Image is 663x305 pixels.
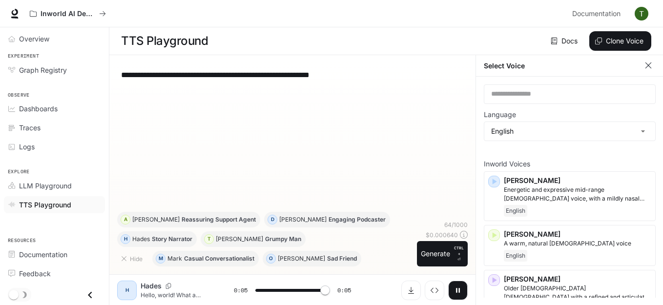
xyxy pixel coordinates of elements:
p: [PERSON_NAME] [504,274,651,284]
button: User avatar [632,4,651,23]
p: Inworld Voices [484,161,656,167]
span: Feedback [19,268,51,279]
p: Hades [132,236,150,242]
p: [PERSON_NAME] [504,229,651,239]
span: English [504,250,527,262]
button: HHadesStory Narrator [117,231,197,247]
p: Older British male with a refined and articulate voice [504,284,651,302]
a: Dashboards [4,100,105,117]
p: [PERSON_NAME] [278,256,325,262]
div: T [205,231,213,247]
div: M [156,251,165,266]
button: Download audio [401,281,421,300]
div: H [121,231,130,247]
h1: TTS Playground [121,31,208,51]
div: D [268,212,277,227]
div: H [119,283,135,298]
span: 0:05 [234,285,248,295]
div: O [267,251,275,266]
p: [PERSON_NAME] [132,217,180,223]
p: Hello, world! What a wonderful day to be a text-to-speech model! [141,291,210,299]
button: Inspect [425,281,444,300]
button: All workspaces [25,4,110,23]
button: Clone Voice [589,31,651,51]
button: A[PERSON_NAME]Reassuring Support Agent [117,212,260,227]
button: T[PERSON_NAME]Grumpy Man [201,231,306,247]
span: Graph Registry [19,65,67,75]
p: Mark [167,256,182,262]
p: [PERSON_NAME] [504,176,651,185]
span: Dashboards [19,103,58,114]
p: Inworld AI Demos [41,10,95,18]
img: User avatar [635,7,648,20]
a: Overview [4,30,105,47]
button: Close drawer [79,285,101,305]
button: Copy Voice ID [162,283,175,289]
p: [PERSON_NAME] [279,217,327,223]
a: Documentation [4,246,105,263]
span: Overview [19,34,49,44]
p: A warm, natural female voice [504,239,651,248]
div: A [121,212,130,227]
span: TTS Playground [19,200,71,210]
p: Language [484,111,516,118]
p: Reassuring Support Agent [182,217,256,223]
p: ⏎ [454,245,464,263]
a: Logs [4,138,105,155]
p: Sad Friend [327,256,357,262]
a: LLM Playground [4,177,105,194]
p: Grumpy Man [265,236,301,242]
p: Energetic and expressive mid-range male voice, with a mildly nasal quality [504,185,651,203]
a: TTS Playground [4,196,105,213]
span: Traces [19,122,41,133]
button: D[PERSON_NAME]Engaging Podcaster [264,212,390,227]
p: Engaging Podcaster [329,217,386,223]
span: LLM Playground [19,181,72,191]
span: 0:05 [337,285,351,295]
a: Docs [549,31,581,51]
p: Casual Conversationalist [184,256,254,262]
button: MMarkCasual Conversationalist [152,251,259,266]
p: Hades [141,281,162,291]
button: Hide [117,251,148,266]
p: CTRL + [454,245,464,257]
button: O[PERSON_NAME]Sad Friend [263,251,361,266]
span: Documentation [572,8,621,20]
a: Traces [4,119,105,136]
p: [PERSON_NAME] [216,236,263,242]
a: Feedback [4,265,105,282]
a: Documentation [568,4,628,23]
span: Logs [19,142,35,152]
span: English [504,205,527,217]
span: Dark mode toggle [9,289,19,300]
div: English [484,122,655,141]
a: Graph Registry [4,61,105,79]
button: GenerateCTRL +⏎ [417,241,468,266]
span: Documentation [19,249,67,260]
p: Story Narrator [152,236,192,242]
